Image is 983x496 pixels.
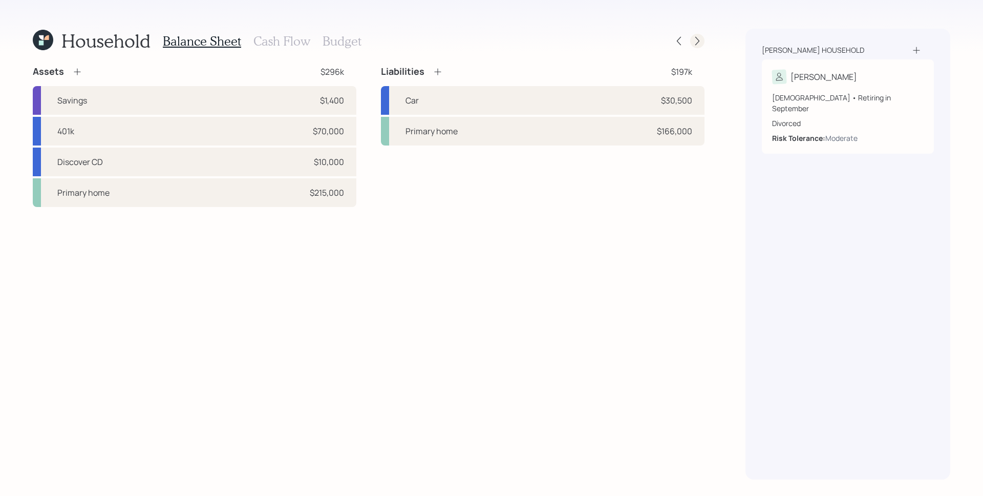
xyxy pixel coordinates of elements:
div: 401k [57,125,74,137]
div: [PERSON_NAME] [790,71,857,83]
div: $70,000 [313,125,344,137]
div: $296k [320,66,344,78]
div: [DEMOGRAPHIC_DATA] • Retiring in September [772,92,924,114]
div: $166,000 [657,125,692,137]
h4: Assets [33,66,64,77]
div: $1,400 [320,94,344,107]
h3: Cash Flow [253,34,310,49]
div: Primary home [57,187,110,199]
div: $215,000 [310,187,344,199]
div: $10,000 [314,156,344,168]
div: Primary home [405,125,458,137]
b: Risk Tolerance: [772,133,825,143]
div: [PERSON_NAME] household [762,45,864,55]
div: Moderate [825,133,858,143]
div: Savings [57,94,87,107]
div: Discover CD [57,156,103,168]
div: Car [405,94,419,107]
h1: Household [61,30,151,52]
h3: Budget [323,34,361,49]
h4: Liabilities [381,66,424,77]
div: Divorced [772,118,924,129]
h3: Balance Sheet [163,34,241,49]
div: $197k [671,66,692,78]
div: $30,500 [661,94,692,107]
